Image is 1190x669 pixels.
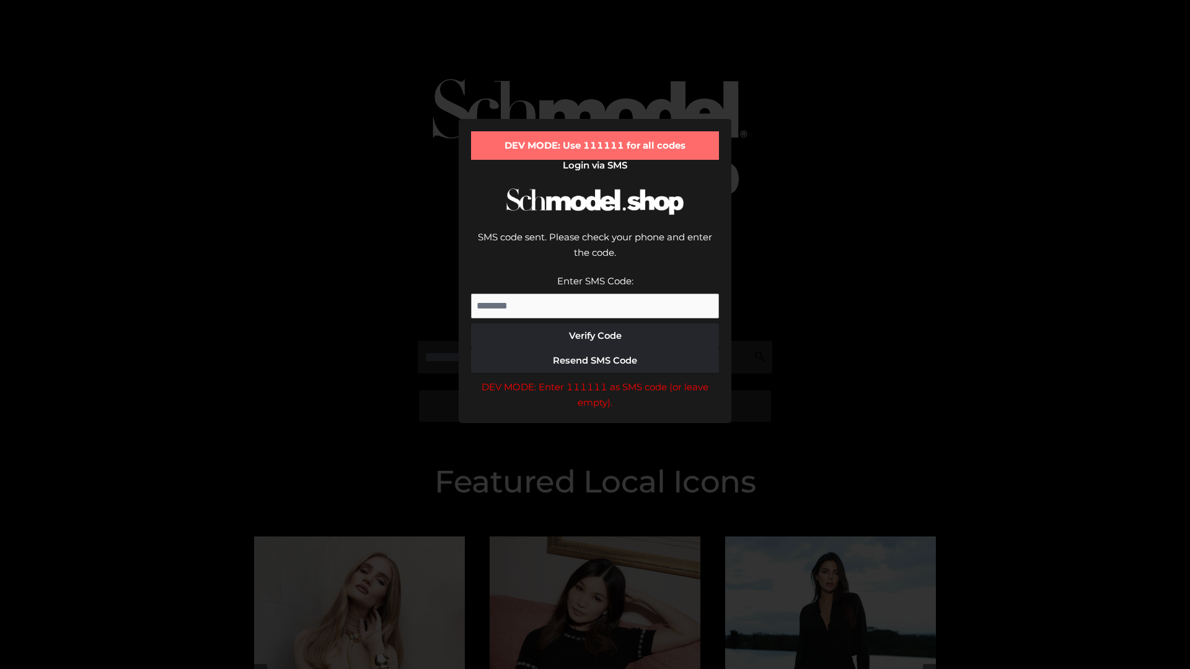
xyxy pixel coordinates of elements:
[471,323,719,348] button: Verify Code
[471,229,719,273] div: SMS code sent. Please check your phone and enter the code.
[502,177,688,226] img: Schmodel Logo
[557,275,633,287] label: Enter SMS Code:
[471,379,719,411] div: DEV MODE: Enter 111111 as SMS code (or leave empty).
[471,348,719,373] button: Resend SMS Code
[471,131,719,160] div: DEV MODE: Use 111111 for all codes
[471,160,719,171] h2: Login via SMS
